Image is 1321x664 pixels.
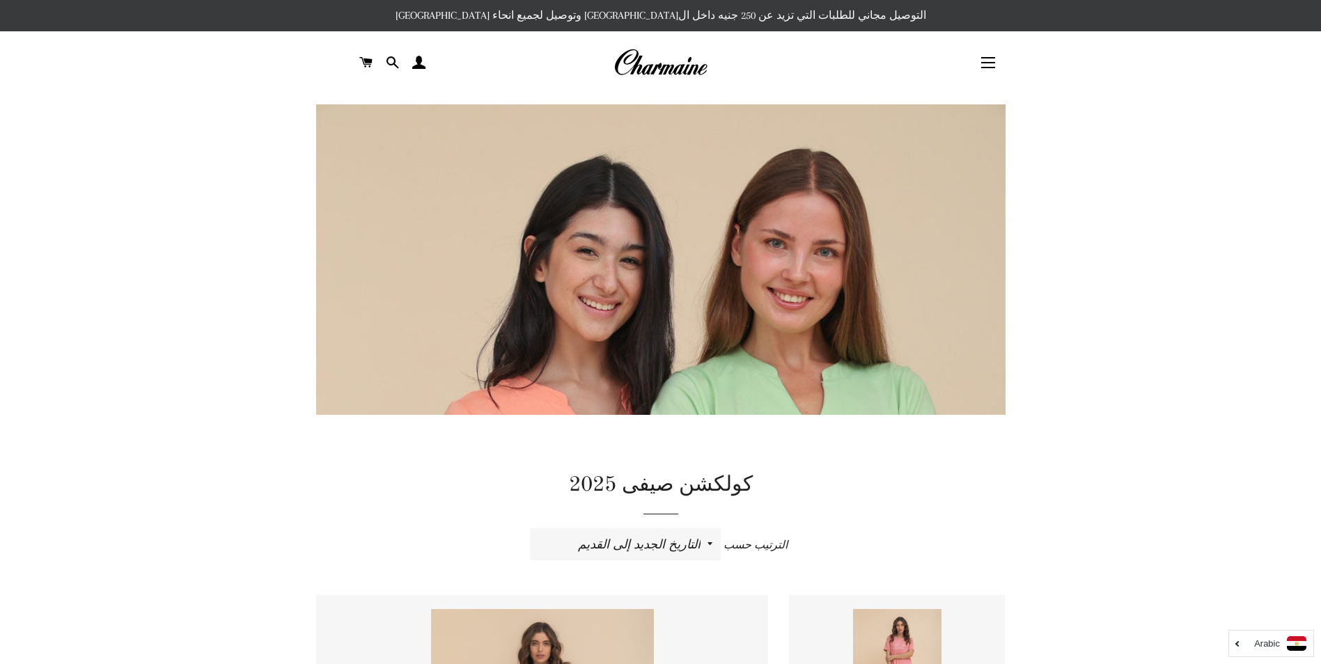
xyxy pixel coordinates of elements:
h1: كولكشن صيفى 2025 [316,471,1006,500]
img: Charmaine Egypt [613,47,708,78]
a: Arabic [1236,636,1306,651]
span: الترتيب حسب [724,539,788,551]
i: Arabic [1254,639,1280,648]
